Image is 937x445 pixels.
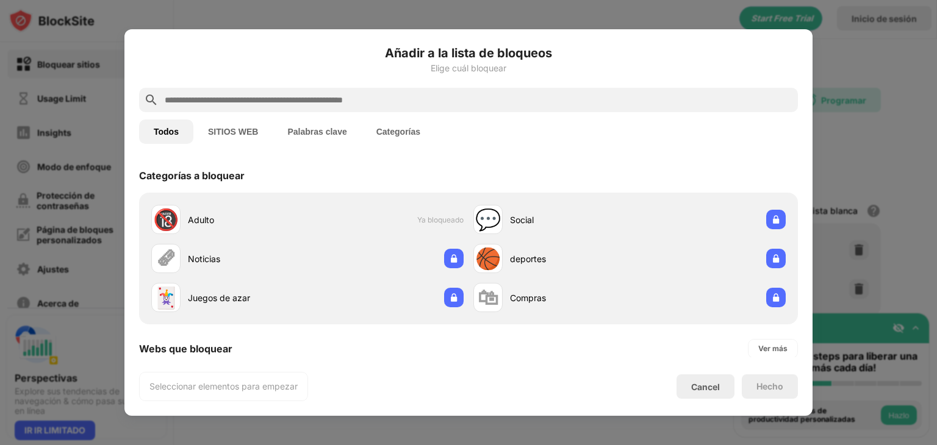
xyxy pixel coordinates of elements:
div: 🃏 [153,285,179,310]
div: Seleccionar elementos para empezar [149,380,298,393]
span: Ya bloqueado [417,215,464,224]
div: deportes [510,252,630,265]
div: Juegos de azar [188,291,307,304]
div: Categorías a bloquear [139,169,245,182]
img: search.svg [144,93,159,107]
div: 🏀 [475,246,501,271]
div: 💬 [475,207,501,232]
div: Noticias [188,252,307,265]
div: 🛍 [478,285,498,310]
div: Ver más [758,343,788,355]
div: 🗞 [156,246,176,271]
button: Palabras clave [273,119,361,144]
div: Compras [510,291,630,304]
div: Cancel [691,382,720,392]
div: Adulto [188,213,307,226]
button: Todos [139,119,193,144]
div: Elige cuál bloquear [139,63,798,73]
div: Webs que bloquear [139,343,232,355]
div: 🔞 [153,207,179,232]
div: Social [510,213,630,226]
button: Categorías [362,119,435,144]
div: Hecho [756,382,783,391]
button: SITIOS WEB [193,119,273,144]
h6: Añadir a la lista de bloqueos [139,44,798,62]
